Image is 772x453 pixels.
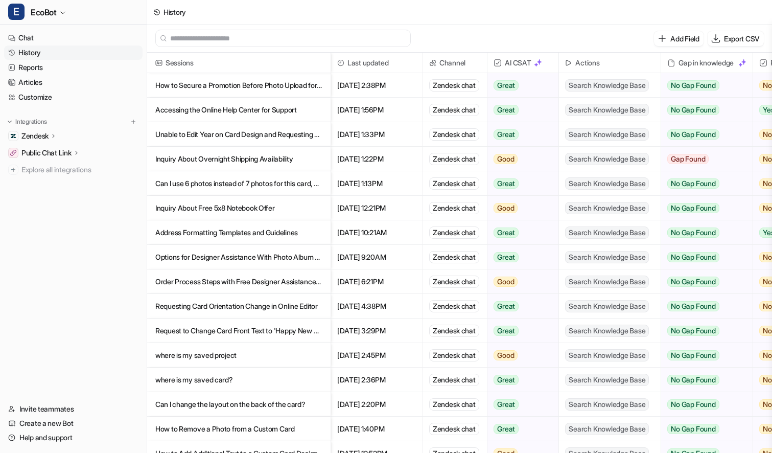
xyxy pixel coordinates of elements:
img: Zendesk [10,133,16,139]
button: Great [487,245,552,269]
span: Search Knowledge Base [565,177,649,190]
div: Zendesk chat [429,251,479,263]
a: Explore all integrations [4,163,143,177]
span: Great [494,129,519,140]
button: No Gap Found [661,171,745,196]
img: Public Chat Link [10,150,16,156]
div: Zendesk chat [429,128,479,141]
p: Inquiry About Overnight Shipping Availability [155,147,322,171]
span: Search Knowledge Base [565,153,649,165]
div: Zendesk chat [429,423,479,435]
span: Great [494,326,519,336]
button: Great [487,73,552,98]
span: [DATE] 1:40PM [335,417,418,441]
button: Good [487,196,552,220]
a: Help and support [4,431,143,445]
span: [DATE] 3:29PM [335,319,418,343]
span: Search Knowledge Base [565,374,649,386]
img: expand menu [6,118,13,125]
span: Search Knowledge Base [565,202,649,214]
span: No Gap Found [667,301,719,311]
span: Search Knowledge Base [565,79,649,92]
button: Good [487,269,552,294]
span: [DATE] 2:36PM [335,368,418,392]
span: [DATE] 1:33PM [335,122,418,147]
span: Sessions [151,53,326,73]
p: Order Process Steps with Free Designer Assistance Explained [155,269,322,294]
span: Search Knowledge Base [565,349,649,361]
div: Zendesk chat [429,153,479,165]
div: Gap in knowledge [665,53,748,73]
p: Public Chat Link [21,148,72,158]
span: Search Knowledge Base [565,128,649,141]
div: History [163,7,186,17]
div: Zendesk chat [429,325,479,337]
span: [DATE] 12:21PM [335,196,418,220]
button: No Gap Found [661,417,745,441]
span: E [8,4,25,20]
span: Search Knowledge Base [565,423,649,435]
span: Great [494,424,519,434]
button: No Gap Found [661,343,745,368]
span: Great [494,105,519,115]
span: Last updated [335,53,418,73]
span: No Gap Found [667,252,719,262]
span: No Gap Found [667,375,719,385]
a: Customize [4,90,143,104]
p: Requesting Card Orientation Change in Online Editor [155,294,322,319]
a: Articles [4,75,143,89]
button: Add Field [654,31,703,46]
span: Search Knowledge Base [565,251,649,263]
span: Good [494,203,518,213]
button: Integrations [4,117,50,127]
p: Inquiry About Free 5x8 Notebook Offer [155,196,322,220]
button: Export CSV [708,31,764,46]
div: Zendesk chat [429,79,479,92]
p: Request to Change Card Front Text to 'Happy New Year' [155,319,322,343]
span: Explore all integrations [21,162,138,178]
button: No Gap Found [661,368,745,392]
span: [DATE] 10:21AM [335,220,418,245]
button: Great [487,319,552,343]
p: Options for Designer Assistance With Photo Album Layouts [155,245,322,269]
p: Can I change the layout on the back of the card? [155,392,322,417]
span: No Gap Found [667,228,719,238]
span: No Gap Found [667,178,719,189]
span: No Gap Found [667,350,719,360]
img: explore all integrations [8,165,18,175]
p: Integrations [15,118,47,126]
span: Good [494,154,518,164]
button: No Gap Found [661,392,745,417]
span: [DATE] 1:22PM [335,147,418,171]
button: No Gap Found [661,122,745,147]
span: Search Knowledge Base [565,300,649,312]
button: No Gap Found [661,269,745,294]
button: Great [487,368,552,392]
button: Great [487,417,552,441]
div: Zendesk chat [429,300,479,312]
button: Great [487,122,552,147]
span: [DATE] 2:20PM [335,392,418,417]
span: Search Knowledge Base [565,325,649,337]
span: [DATE] 4:38PM [335,294,418,319]
span: Great [494,252,519,262]
span: Great [494,178,519,189]
button: No Gap Found [661,294,745,319]
span: No Gap Found [667,277,719,287]
div: Zendesk chat [429,349,479,361]
button: Gap Found [661,147,745,171]
a: Create a new Bot [4,416,143,431]
span: Great [494,375,519,385]
span: Good [494,350,518,360]
p: Export CSV [724,33,760,44]
a: Chat [4,31,143,45]
button: No Gap Found [661,220,745,245]
span: [DATE] 1:13PM [335,171,418,196]
span: Great [494,399,519,410]
a: History [4,46,143,60]
div: Zendesk chat [429,202,479,214]
button: Great [487,98,552,122]
p: Unable to Edit Year on Card Design and Requesting Designer Assistance [155,122,322,147]
span: No Gap Found [667,326,719,336]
